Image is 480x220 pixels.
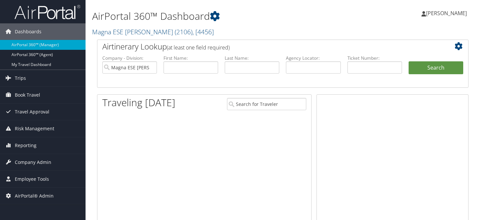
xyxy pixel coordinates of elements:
img: airportal-logo.png [14,4,80,20]
label: Last Name: [225,55,279,61]
label: Ticket Number: [347,55,402,61]
span: (at least one field required) [167,44,230,51]
a: Magna ESE [PERSON_NAME] [92,27,214,36]
span: AirPortal® Admin [15,188,54,204]
label: Company - Division: [102,55,157,61]
h1: Traveling [DATE] [102,96,175,110]
span: Dashboards [15,23,41,40]
span: Risk Management [15,120,54,137]
span: Company Admin [15,154,51,171]
span: Trips [15,70,26,86]
label: Agency Locator: [286,55,341,61]
span: Travel Approval [15,104,49,120]
span: , [ 4456 ] [192,27,214,36]
a: [PERSON_NAME] [421,3,473,23]
h1: AirPortal 360™ Dashboard [92,9,346,23]
input: Search for Traveler [227,98,306,110]
span: Book Travel [15,87,40,103]
label: First Name: [164,55,218,61]
button: Search [409,61,463,75]
h2: Airtinerary Lookup [102,41,432,52]
span: [PERSON_NAME] [426,10,467,17]
span: Employee Tools [15,171,49,187]
span: Reporting [15,137,37,154]
span: ( 2106 ) [175,27,192,36]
